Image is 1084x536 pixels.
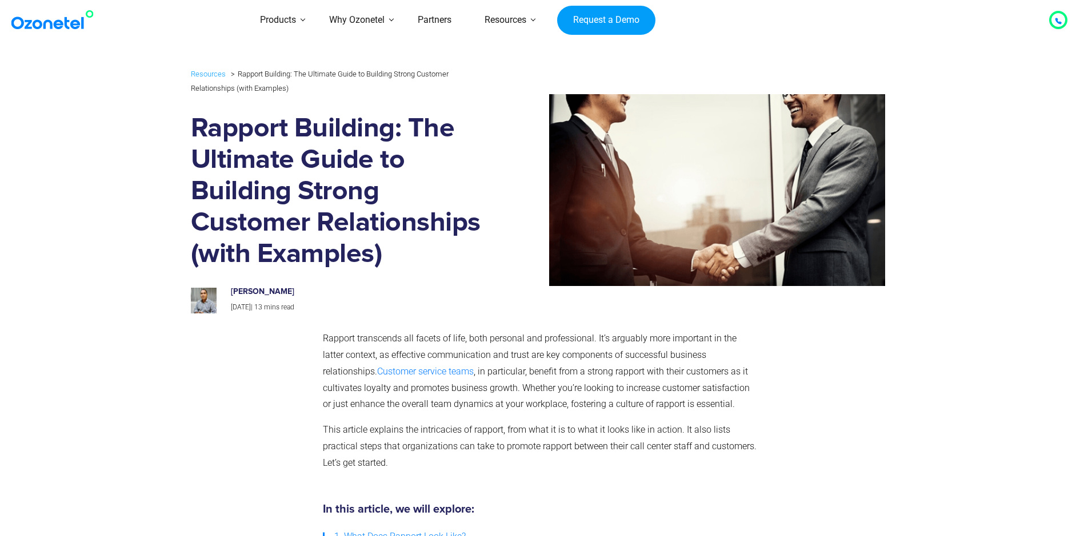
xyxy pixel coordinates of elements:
[231,303,251,311] span: [DATE]
[323,331,757,413] p: Rapport transcends all facets of life, both personal and professional. It’s arguably more importa...
[264,303,294,311] span: mins read
[231,287,472,297] h6: [PERSON_NAME]
[191,113,484,270] h1: Rapport Building: The Ultimate Guide to Building Strong Customer Relationships (with Examples)
[254,303,262,311] span: 13
[377,366,474,377] a: Customer service teams
[323,422,757,471] p: This article explains the intricacies of rapport, from what it is to what it looks like in action...
[557,6,655,35] a: Request a Demo
[191,67,226,80] a: Resources
[323,503,757,515] h5: In this article, we will explore:
[231,301,472,314] p: |
[191,67,449,92] li: Rapport Building: The Ultimate Guide to Building Strong Customer Relationships (with Examples)
[191,288,217,313] img: prashanth-kancherla_avatar-200x200.jpeg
